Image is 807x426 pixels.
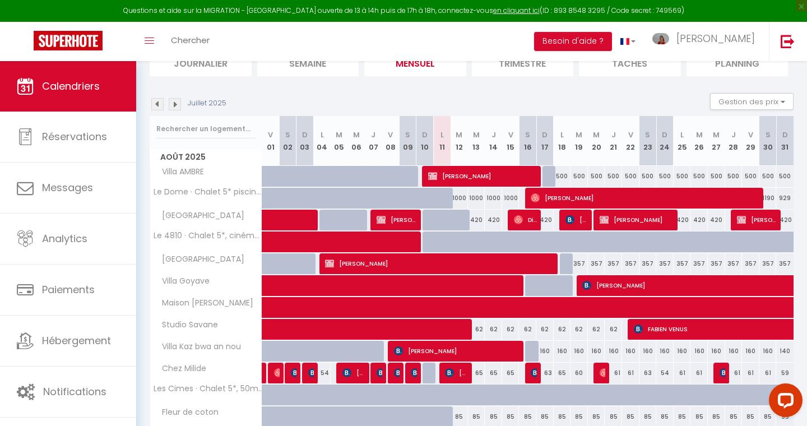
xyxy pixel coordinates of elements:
span: [PERSON_NAME] [394,362,400,383]
span: Le Dome · Chalet 5* piscine, sauna, ski in/out, 10 personnes [152,188,264,196]
th: 13 [468,116,485,166]
div: 61 [622,363,639,383]
abbr: J [611,129,616,140]
div: 160 [588,341,605,362]
div: 160 [639,341,657,362]
a: Chercher [163,22,218,61]
th: 30 [759,116,777,166]
div: 160 [605,341,622,362]
div: 500 [690,166,708,187]
abbr: D [542,129,548,140]
span: [GEOGRAPHIC_DATA] [152,253,247,266]
abbr: S [525,129,530,140]
div: 500 [605,166,622,187]
th: 10 [416,116,434,166]
span: Le 4810 · Chalet 5*, cinéma, piscine, sauna, 20 pers [152,231,264,240]
th: 03 [296,116,314,166]
a: en cliquant ici [493,6,540,15]
abbr: L [321,129,324,140]
div: 160 [656,341,674,362]
iframe: LiveChat chat widget [760,379,807,426]
li: Tâches [579,49,681,76]
span: Villa Kaz bwa an nou [152,341,244,353]
div: 65 [485,363,502,383]
span: [PERSON_NAME] [377,362,382,383]
div: 420 [536,210,554,230]
th: 09 [399,116,416,166]
div: 1000 [485,188,502,209]
span: [PERSON_NAME] [325,253,556,274]
div: 1000 [468,188,485,209]
div: 160 [674,341,691,362]
li: Trimestre [472,49,574,76]
span: Hébergement [42,334,111,348]
div: 1000 [451,188,468,209]
span: [PERSON_NAME] [565,209,588,230]
abbr: L [680,129,684,140]
th: 17 [536,116,554,166]
span: [GEOGRAPHIC_DATA] [152,210,247,222]
th: 20 [588,116,605,166]
span: [PERSON_NAME] [377,209,417,230]
span: [PERSON_NAME] [342,362,365,383]
span: Direction Commerciale Commerciale Presta Santé [514,209,537,230]
div: 61 [690,363,708,383]
img: ... [652,33,669,44]
th: 07 [365,116,382,166]
abbr: D [782,129,788,140]
li: Journalier [150,49,252,76]
abbr: V [268,129,273,140]
div: 65 [468,363,485,383]
div: 500 [554,166,571,187]
div: 1000 [502,188,520,209]
span: Paiements [42,283,95,297]
img: logout [781,34,795,48]
div: 160 [690,341,708,362]
div: 420 [674,210,691,230]
th: 18 [554,116,571,166]
th: 08 [382,116,400,166]
a: [PERSON_NAME] [262,363,268,384]
div: 62 [588,319,605,340]
input: Rechercher un logement... [156,119,256,139]
div: 61 [742,363,759,383]
span: [PERSON_NAME] [531,362,536,383]
th: 12 [451,116,468,166]
div: 500 [588,166,605,187]
div: 500 [742,166,759,187]
div: 500 [639,166,657,187]
th: 26 [690,116,708,166]
div: 420 [776,210,794,230]
abbr: M [713,129,720,140]
span: [PERSON_NAME] [600,209,675,230]
div: 160 [742,341,759,362]
div: 500 [674,166,691,187]
abbr: V [748,129,753,140]
span: [PERSON_NAME] [600,362,605,383]
span: Maison [PERSON_NAME] [152,297,256,309]
abbr: M [593,129,600,140]
span: Réservations [42,129,107,143]
div: 357 [571,253,588,274]
abbr: V [508,129,513,140]
div: 357 [656,253,674,274]
span: [PERSON_NAME] [274,362,280,383]
th: 22 [622,116,639,166]
div: 357 [742,253,759,274]
abbr: J [731,129,736,140]
span: [PERSON_NAME] [394,340,521,362]
div: 61 [725,363,743,383]
th: 02 [279,116,296,166]
span: Chercher [171,34,210,46]
abbr: M [696,129,703,140]
span: [PERSON_NAME] [720,362,725,383]
span: Villa AMBRE [152,166,207,178]
div: 357 [708,253,725,274]
div: 63 [639,363,657,383]
div: 160 [536,341,554,362]
th: 11 [433,116,451,166]
div: 140 [776,341,794,362]
div: 59 [776,363,794,383]
div: 160 [725,341,743,362]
